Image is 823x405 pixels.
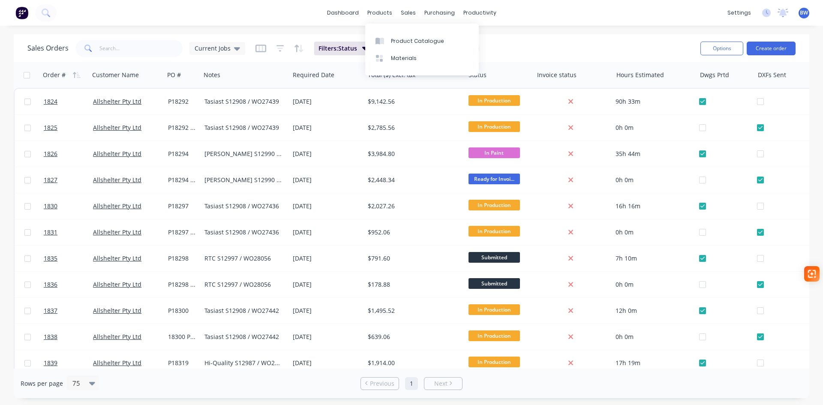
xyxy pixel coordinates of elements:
div: [DATE] [293,280,361,289]
div: $952.06 [368,228,457,237]
div: [DATE] [293,333,361,341]
span: 1839 [44,359,57,367]
div: [DATE] [293,306,361,315]
div: Hours Estimated [616,71,664,79]
div: settings [723,6,755,19]
h1: Sales Orders [27,44,69,52]
div: Order # [43,71,66,79]
span: In Production [469,357,520,367]
div: Hi-Quality S12987 / WO27307 [204,359,282,367]
a: Materials [365,50,479,67]
div: 90h 33m [616,97,688,106]
span: 1825 [44,123,57,132]
span: 1830 [44,202,57,210]
a: Page 1 is your current page [405,377,418,390]
div: Product Catalogue [391,37,444,45]
div: 0h 0m [616,228,688,237]
div: Tasiast S12908 / WO27442 [204,333,282,341]
div: productivity [459,6,501,19]
a: Allshelter Pty Ltd [93,150,141,158]
a: 1830 [44,193,93,219]
div: P18292 Plates [168,123,196,132]
div: Tasiast S12908 / WO27439 [204,97,282,106]
div: $3,984.80 [368,150,457,158]
div: P18294 Plates [168,176,196,184]
div: P18292 [168,97,196,106]
div: [DATE] [293,359,361,367]
div: P18297 Plates [168,228,196,237]
div: [DATE] [293,97,361,106]
div: Dwgs Prtd [700,71,729,79]
a: 1838 [44,324,93,350]
button: Filters:Status [314,42,372,55]
a: Product Catalogue [365,32,479,49]
span: 1838 [44,333,57,341]
div: 16h 16m [616,202,688,210]
div: $178.88 [368,280,457,289]
a: Allshelter Pty Ltd [93,202,141,210]
a: 1831 [44,219,93,245]
div: $2,448.34 [368,176,457,184]
div: sales [396,6,420,19]
div: Tasiast S12908 / WO27436 [204,228,282,237]
div: RTC S12997 / WO28056 [204,254,282,263]
div: [DATE] [293,176,361,184]
div: $1,914.00 [368,359,457,367]
a: Previous page [361,379,399,388]
span: 1826 [44,150,57,158]
span: Submitted [469,278,520,289]
div: PO # [167,71,181,79]
a: Allshelter Pty Ltd [93,176,141,184]
span: In Production [469,304,520,315]
div: [DATE] [293,123,361,132]
span: 1837 [44,306,57,315]
a: 1827 [44,167,93,193]
a: Allshelter Pty Ltd [93,228,141,236]
div: Notes [204,71,220,79]
a: 1837 [44,298,93,324]
div: P18298 [168,254,196,263]
a: dashboard [323,6,363,19]
div: 0h 0m [616,280,688,289]
span: In Production [469,330,520,341]
div: Tasiast S12908 / WO27439 [204,123,282,132]
span: 1836 [44,280,57,289]
span: Submitted [469,252,520,263]
div: P18300 [168,306,196,315]
div: [DATE] [293,150,361,158]
a: Allshelter Pty Ltd [93,333,141,341]
div: [DATE] [293,202,361,210]
div: $1,495.52 [368,306,457,315]
div: [PERSON_NAME] S12990 / WO27474 [204,150,282,158]
div: P18298 Plates [168,280,196,289]
div: products [363,6,396,19]
span: In Production [469,95,520,106]
div: $791.60 [368,254,457,263]
div: P18297 [168,202,196,210]
div: Materials [391,54,417,62]
span: In Production [469,226,520,237]
span: Previous [370,379,394,388]
span: BW [800,9,808,17]
a: Allshelter Pty Ltd [93,123,141,132]
a: 1836 [44,272,93,297]
button: Options [700,42,743,55]
div: 0h 0m [616,333,688,341]
a: Allshelter Pty Ltd [93,359,141,367]
span: In Production [469,121,520,132]
a: 1835 [44,246,93,271]
a: Next page [424,379,462,388]
a: Allshelter Pty Ltd [93,280,141,288]
div: $639.06 [368,333,457,341]
div: 18300 Plates [168,333,196,341]
a: 1826 [44,141,93,167]
span: 1835 [44,254,57,263]
div: 0h 0m [616,176,688,184]
div: Tasiast S12908 / WO27442 [204,306,282,315]
div: [DATE] [293,254,361,263]
span: Current Jobs [195,44,231,53]
div: [PERSON_NAME] S12990 / WO27474 [204,176,282,184]
div: purchasing [420,6,459,19]
span: Ready for Invoi... [469,174,520,184]
span: In Paint [469,147,520,158]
